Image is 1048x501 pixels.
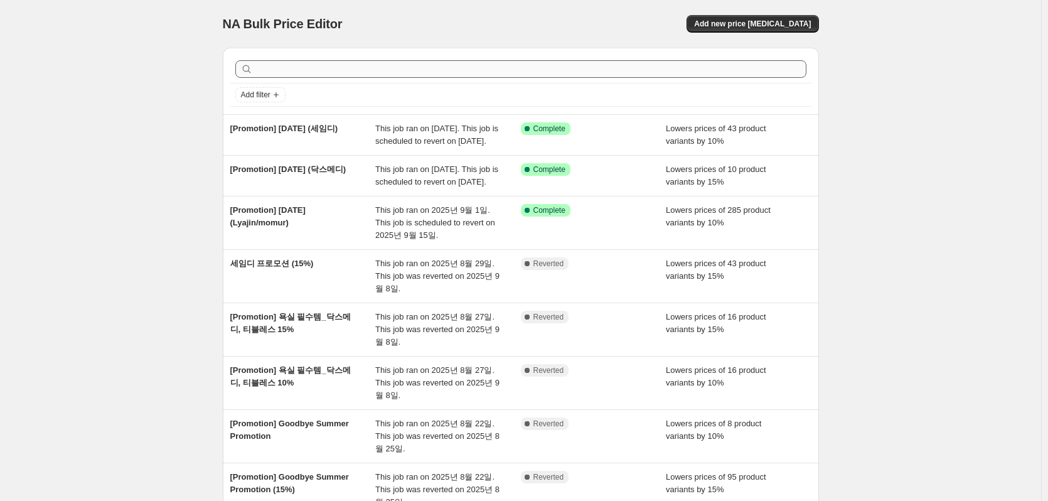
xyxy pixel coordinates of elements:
[230,205,306,227] span: [Promotion] [DATE] (Lyajin/momur)
[533,419,564,429] span: Reverted
[230,472,349,494] span: [Promotion] Goodbye Summer Promotion (15%)
[533,312,564,322] span: Reverted
[230,259,314,268] span: 세임디 프로모션 (15%)
[230,164,346,174] span: [Promotion] [DATE] (닥스메디)
[666,124,766,146] span: Lowers prices of 43 product variants by 10%
[375,259,500,293] span: This job ran on 2025년 8월 29일. This job was reverted on 2025년 9월 8일.
[666,164,766,186] span: Lowers prices of 10 product variants by 15%
[223,17,343,31] span: NA Bulk Price Editor
[687,15,818,33] button: Add new price [MEDICAL_DATA]
[666,259,766,281] span: Lowers prices of 43 product variants by 15%
[375,312,500,347] span: This job ran on 2025년 8월 27일. This job was reverted on 2025년 9월 8일.
[666,205,771,227] span: Lowers prices of 285 product variants by 10%
[666,419,761,441] span: Lowers prices of 8 product variants by 10%
[235,87,286,102] button: Add filter
[666,472,766,494] span: Lowers prices of 95 product variants by 15%
[230,365,351,387] span: [Promotion] 욕실 필수템_닥스메디, 티블레스 10%
[533,472,564,482] span: Reverted
[241,90,270,100] span: Add filter
[666,365,766,387] span: Lowers prices of 16 product variants by 10%
[666,312,766,334] span: Lowers prices of 16 product variants by 15%
[375,365,500,400] span: This job ran on 2025년 8월 27일. This job was reverted on 2025년 9월 8일.
[375,164,498,186] span: This job ran on [DATE]. This job is scheduled to revert on [DATE].
[694,19,811,29] span: Add new price [MEDICAL_DATA]
[533,164,565,175] span: Complete
[533,205,565,215] span: Complete
[230,124,338,133] span: [Promotion] [DATE] (세임디)
[230,419,349,441] span: [Promotion] Goodbye Summer Promotion
[375,124,498,146] span: This job ran on [DATE]. This job is scheduled to revert on [DATE].
[533,124,565,134] span: Complete
[375,205,495,240] span: This job ran on 2025년 9월 1일. This job is scheduled to revert on 2025년 9월 15일.
[533,259,564,269] span: Reverted
[230,312,351,334] span: [Promotion] 욕실 필수템_닥스메디, 티블레스 15%
[375,419,500,453] span: This job ran on 2025년 8월 22일. This job was reverted on 2025년 8월 25일.
[533,365,564,375] span: Reverted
